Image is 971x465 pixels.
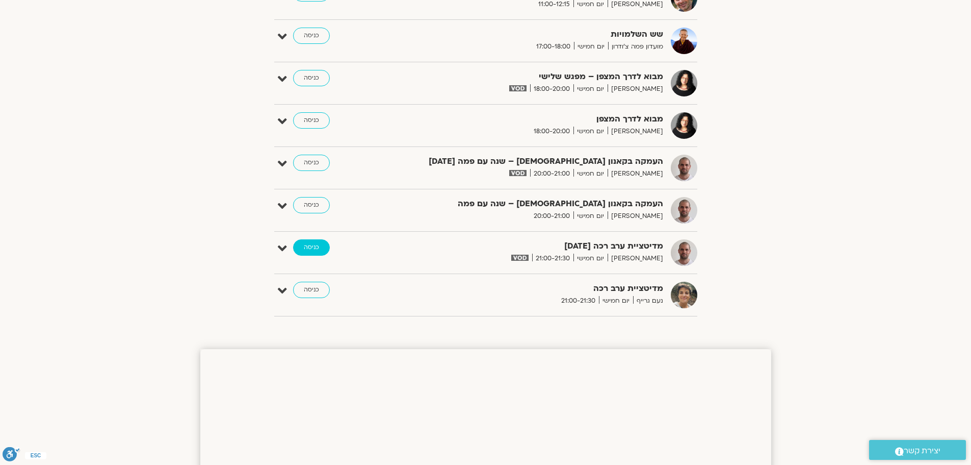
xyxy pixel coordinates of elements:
[413,155,663,168] strong: העמקה בקאנון [DEMOGRAPHIC_DATA] – שנה עם פמה [DATE]
[509,170,526,176] img: vodicon
[530,126,573,137] span: 18:00-20:00
[413,70,663,84] strong: מבוא לדרך המצפן – מפגש שלישי
[573,253,608,264] span: יום חמישי
[293,28,330,44] a: כניסה
[574,41,608,52] span: יום חמישי
[530,211,573,222] span: 20:00-21:00
[608,211,663,222] span: [PERSON_NAME]
[530,168,573,179] span: 20:00-21:00
[573,84,608,94] span: יום חמישי
[293,155,330,171] a: כניסה
[293,239,330,256] a: כניסה
[904,444,940,458] span: יצירת קשר
[558,296,599,306] span: 21:00-21:30
[293,197,330,213] a: כניסה
[633,296,663,306] span: נעם גרייף
[509,85,526,91] img: vodicon
[573,126,608,137] span: יום חמישי
[608,84,663,94] span: [PERSON_NAME]
[293,112,330,129] a: כניסה
[413,282,663,296] strong: מדיטציית ערב רכה
[608,126,663,137] span: [PERSON_NAME]
[413,239,663,253] strong: מדיטציית ערב רכה [DATE]
[413,197,663,211] strong: העמקה בקאנון [DEMOGRAPHIC_DATA] – שנה עם פמה
[293,282,330,298] a: כניסה
[608,253,663,264] span: [PERSON_NAME]
[533,41,574,52] span: 17:00-18:00
[608,168,663,179] span: [PERSON_NAME]
[511,255,528,261] img: vodicon
[530,84,573,94] span: 18:00-20:00
[599,296,633,306] span: יום חמישי
[413,112,663,126] strong: מבוא לדרך המצפן
[293,70,330,86] a: כניסה
[869,440,966,460] a: יצירת קשר
[573,168,608,179] span: יום חמישי
[532,253,573,264] span: 21:00-21:30
[413,28,663,41] strong: שש השלמויות
[573,211,608,222] span: יום חמישי
[608,41,663,52] span: מועדון פמה צ'ודרון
